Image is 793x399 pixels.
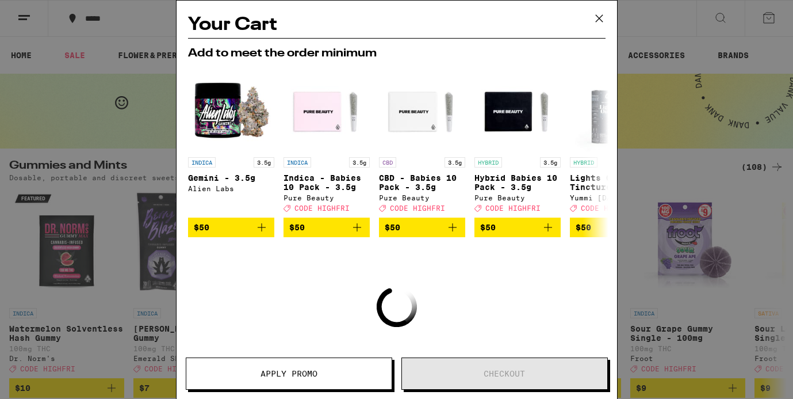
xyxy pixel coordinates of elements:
[570,173,656,192] p: Lights Out Tincture - 1000mg
[570,194,656,202] div: Yummi [DATE]
[581,204,636,212] span: CODE HIGHFRI
[284,218,370,237] button: Add to bag
[445,157,465,168] p: 3.5g
[284,194,370,202] div: Pure Beauty
[349,157,370,168] p: 3.5g
[289,223,305,232] span: $50
[188,12,606,38] h2: Your Cart
[188,48,606,59] h2: Add to meet the order minimum
[385,223,400,232] span: $50
[401,358,608,390] button: Checkout
[570,65,656,151] img: Yummi Karma - Lights Out Tincture - 1000mg
[480,223,496,232] span: $50
[379,194,465,202] div: Pure Beauty
[284,65,370,151] img: Pure Beauty - Indica - Babies 10 Pack - 3.5g
[474,65,561,218] a: Open page for Hybrid Babies 10 Pack - 3.5g from Pure Beauty
[570,65,656,218] a: Open page for Lights Out Tincture - 1000mg from Yummi Karma
[188,218,274,237] button: Add to bag
[186,358,392,390] button: Apply Promo
[474,157,502,168] p: HYBRID
[254,157,274,168] p: 3.5g
[474,194,561,202] div: Pure Beauty
[284,157,311,168] p: INDICA
[379,65,465,151] img: Pure Beauty - CBD - Babies 10 Pack - 3.5g
[284,173,370,192] p: Indica - Babies 10 Pack - 3.5g
[7,8,83,17] span: Hi. Need any help?
[474,65,561,151] img: Pure Beauty - Hybrid Babies 10 Pack - 3.5g
[485,204,541,212] span: CODE HIGHFRI
[390,204,445,212] span: CODE HIGHFRI
[379,218,465,237] button: Add to bag
[188,173,274,183] p: Gemini - 3.5g
[188,65,274,218] a: Open page for Gemini - 3.5g from Alien Labs
[379,173,465,192] p: CBD - Babies 10 Pack - 3.5g
[379,157,396,168] p: CBD
[194,223,209,232] span: $50
[484,370,525,378] span: Checkout
[260,370,317,378] span: Apply Promo
[540,157,561,168] p: 3.5g
[570,218,656,237] button: Add to bag
[474,173,561,192] p: Hybrid Babies 10 Pack - 3.5g
[284,65,370,218] a: Open page for Indica - Babies 10 Pack - 3.5g from Pure Beauty
[188,185,274,192] div: Alien Labs
[474,218,561,237] button: Add to bag
[188,65,274,151] img: Alien Labs - Gemini - 3.5g
[379,65,465,218] a: Open page for CBD - Babies 10 Pack - 3.5g from Pure Beauty
[294,204,350,212] span: CODE HIGHFRI
[576,223,591,232] span: $50
[570,157,597,168] p: HYBRID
